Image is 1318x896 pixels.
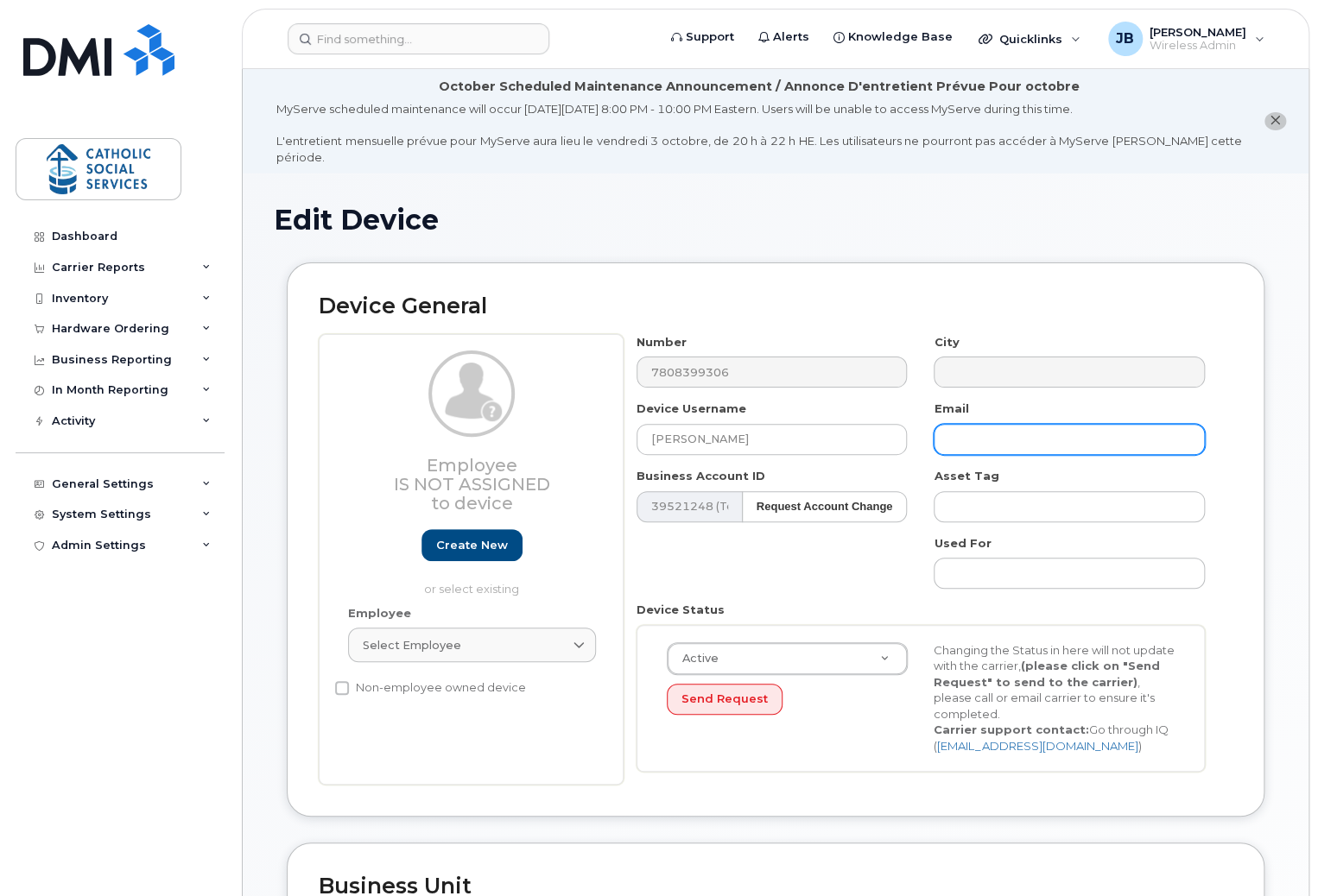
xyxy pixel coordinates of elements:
span: Is not assigned [394,474,550,495]
label: City [934,334,959,350]
div: October Scheduled Maintenance Announcement / Annonce D'entretient Prévue Pour octobre [439,78,1080,96]
div: Changing the Status in here will not update with the carrier, , please call or email carrier to e... [921,642,1188,754]
label: Used For [934,535,991,552]
label: Asset Tag [934,468,998,484]
a: [EMAIL_ADDRESS][DOMAIN_NAME] [937,739,1138,753]
button: Request Account Change [742,491,908,523]
span: Active [672,651,719,666]
input: Non-employee owned device [335,681,349,695]
iframe: Messenger Launcher [1243,821,1305,883]
label: Device Username [637,401,746,417]
a: Select employee [348,628,596,662]
strong: Request Account Change [757,500,893,513]
label: Number [637,334,687,350]
button: Send Request [667,684,783,716]
a: Active [668,643,907,674]
h2: Device General [319,294,1232,319]
a: Create new [421,529,523,561]
div: MyServe scheduled maintenance will occur [DATE][DATE] 8:00 PM - 10:00 PM Eastern. Users will be u... [276,101,1242,165]
label: Device Status [637,602,725,618]
h3: Employee [348,456,596,513]
span: Select employee [363,637,461,653]
h1: Edit Device [274,205,1277,235]
strong: Carrier support contact: [934,722,1089,736]
label: Employee [348,605,411,622]
label: Business Account ID [637,468,765,484]
strong: (please click on "Send Request" to send to the carrier) [934,659,1160,689]
p: or select existing [348,581,596,597]
button: close notification [1264,112,1286,130]
span: to device [431,493,513,514]
label: Non-employee owned device [335,678,526,698]
label: Email [934,401,968,417]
